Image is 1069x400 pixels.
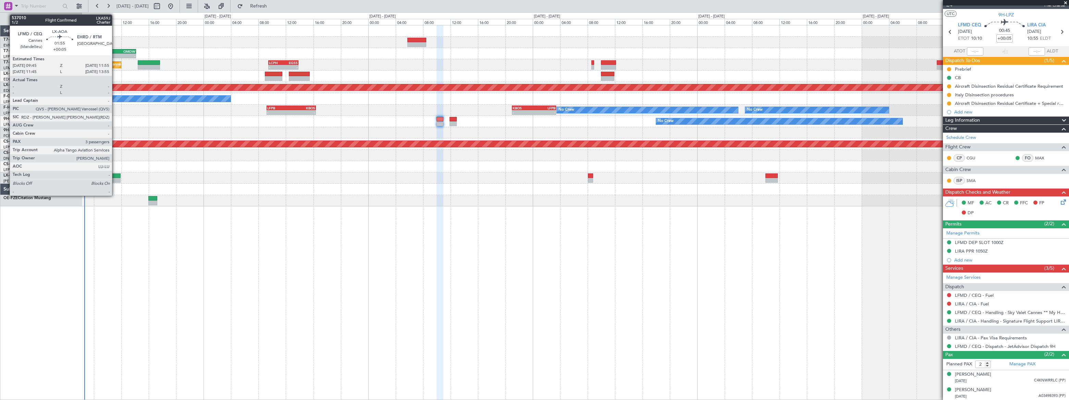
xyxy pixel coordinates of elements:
div: 04:00 [231,19,258,25]
div: [PERSON_NAME] [955,371,991,378]
span: Dispatch To-Dos [945,57,980,65]
span: LX-INB [3,72,17,76]
span: LIRA CIA [1027,22,1046,29]
span: 10:55 [1027,35,1038,42]
div: KBOS [513,106,534,110]
a: LIRA / CIA - Fuel [955,301,989,307]
div: Aircraft Disinsection Residual Certificate + Special request [955,100,1066,106]
span: [DATE] [955,378,967,384]
span: Permits [945,220,961,228]
div: LFPB [90,49,113,53]
a: 9H-YAAGlobal 5000 [3,128,42,132]
div: [DATE] - [DATE] [863,14,889,20]
a: LX-AOACitation Mustang [3,173,52,178]
div: 00:00 [533,19,560,25]
span: Pax [945,351,953,359]
div: 12:00 [286,19,313,25]
a: DNMM/LOS [3,156,25,161]
div: CP [954,154,965,162]
span: DP [968,210,974,217]
span: ELDT [1040,35,1051,42]
a: CS-RRCFalcon 900LX [3,151,44,155]
a: 9H-LPZLegacy 500 [3,117,39,121]
span: Dispatch [945,283,964,291]
span: A03498393 (PP) [1039,393,1066,399]
div: [DATE] - [DATE] [205,14,231,20]
span: LFMD CEQ [958,22,981,29]
div: 20:00 [834,19,862,25]
span: LX-GBH [3,83,19,87]
div: 00:00 [697,19,725,25]
span: ATOT [954,48,965,55]
div: - [90,54,113,58]
a: LFPB/LBG [3,99,21,105]
div: Prebrief [955,66,971,72]
span: ETOT [958,35,969,42]
span: 9H-YAA [3,128,19,132]
span: 9H-LPZ [998,11,1014,19]
div: 08:00 [258,19,286,25]
span: T7-EAGL [3,49,20,53]
span: MF [968,200,974,207]
a: LFMD/CEQ [3,122,23,127]
span: [DATE] [955,394,967,399]
div: [DATE] - [DATE] [369,14,396,20]
div: - [513,110,534,114]
span: T7-EMI [3,60,17,64]
span: (2/2) [1044,220,1054,227]
span: 9H-LPZ [3,117,17,121]
div: 00:00 [204,19,231,25]
div: 12:00 [451,19,478,25]
a: T7-EMIHawker 900XP [3,60,45,64]
span: CS-RRC [3,151,18,155]
div: LCPH [269,61,283,65]
a: LX-GBHFalcon 7X [3,83,37,87]
span: [DATE] - [DATE] [116,3,149,9]
div: 12:00 [779,19,807,25]
div: FO [1022,154,1033,162]
span: (2/2) [1044,351,1054,358]
span: [DATE] [1027,28,1041,35]
div: 00:00 [368,19,396,25]
div: 16:00 [807,19,834,25]
div: [DATE] - [DATE] [83,14,109,20]
span: 2/4 [946,2,963,8]
span: (3/5) [1044,265,1054,272]
a: LFPB/LBG [3,54,21,59]
a: SMA [967,178,982,184]
div: 04:00 [396,19,423,25]
a: MAX [1035,155,1050,161]
div: Planned Maint [GEOGRAPHIC_DATA] [109,60,175,70]
div: 08:00 [94,19,121,25]
div: 00:00 [862,19,889,25]
div: [DATE] - [DATE] [698,14,725,20]
a: [PERSON_NAME]/QSA [3,179,44,184]
div: EGSS [283,61,298,65]
div: - [112,54,135,58]
div: KBOS [291,106,315,110]
span: FFC [1020,200,1028,207]
div: 08:00 [423,19,451,25]
div: 16:00 [149,19,176,25]
div: No Crew [558,105,574,115]
div: 16:00 [642,19,670,25]
a: OE-FZECitation Mustang [3,196,51,200]
a: F-GPNJFalcon 900EX [3,94,44,98]
a: T7-DYNChallenger 604 [3,38,48,42]
button: All Aircraft [8,13,74,24]
div: - [534,110,555,114]
a: EDLW/DTM [3,77,24,82]
span: LX-AOA [3,173,19,178]
a: LX-INBFalcon 900EX EASy II [3,72,58,76]
div: 04:00 [560,19,588,25]
span: CR [1003,200,1009,207]
div: LIRA PPR 1050Z [955,248,988,254]
a: LFMD / CEQ - Fuel [955,292,994,298]
span: C4KNWRRLC (PP) [1034,378,1066,384]
div: [PERSON_NAME] [955,387,991,393]
a: CS-DOUGlobal 6500 [3,140,43,144]
span: Pref Charter [1044,2,1066,8]
div: No Crew [747,105,763,115]
a: F-HECDFalcon 7X [3,106,37,110]
a: EVRA/RIX [3,43,21,48]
